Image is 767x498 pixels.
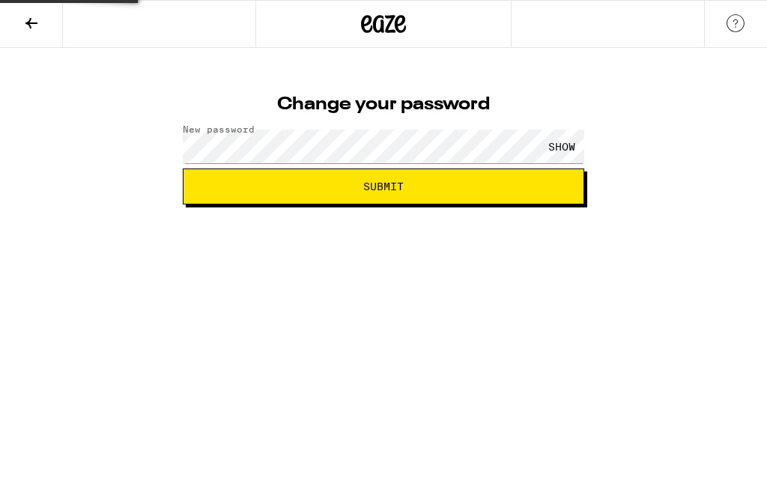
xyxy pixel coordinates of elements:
[363,181,404,192] span: Submit
[9,10,108,22] span: Hi. Need any help?
[183,168,584,204] button: Submit
[183,124,255,134] label: New password
[539,130,584,163] div: SHOW
[183,96,584,114] h1: Change your password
